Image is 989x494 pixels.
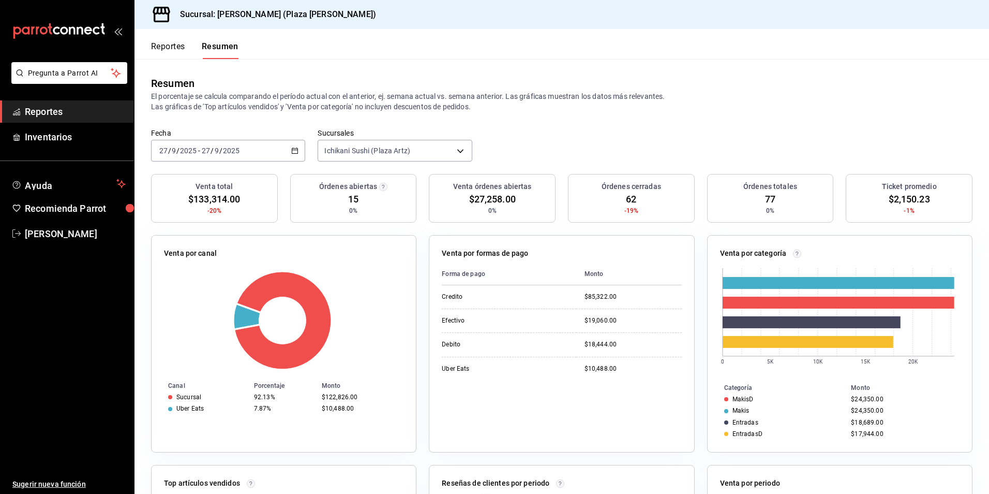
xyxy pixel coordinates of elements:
[318,380,416,391] th: Monto
[250,380,318,391] th: Porcentaje
[904,206,914,215] span: -1%
[732,396,754,403] div: MakisD
[322,405,399,412] div: $10,488.00
[576,263,682,285] th: Monto
[624,206,639,215] span: -19%
[172,8,376,21] h3: Sucursal: [PERSON_NAME] (Plaza [PERSON_NAME])
[851,419,955,426] div: $18,689.00
[25,227,126,241] span: [PERSON_NAME]
[25,201,126,215] span: Recomienda Parrot
[25,130,126,144] span: Inventarios
[348,192,358,206] span: 15
[349,206,357,215] span: 0%
[602,181,661,192] h3: Órdenes cerradas
[214,147,219,155] input: --
[743,181,797,192] h3: Órdenes totales
[114,27,122,35] button: open_drawer_menu
[176,405,204,412] div: Uber Eats
[732,407,750,414] div: Makis
[851,430,955,438] div: $17,944.00
[168,147,171,155] span: /
[254,405,313,412] div: 7.87%
[860,359,870,365] text: 15K
[442,316,545,325] div: Efectivo
[851,407,955,414] div: $24,350.00
[25,105,126,119] span: Reportes
[442,478,549,489] p: Reseñas de clientes por periodo
[159,147,168,155] input: --
[469,192,516,206] span: $27,258.00
[721,359,724,365] text: 0
[766,206,774,215] span: 0%
[151,91,972,112] p: El porcentaje se calcula comparando el período actual con el anterior, ej. semana actual vs. sema...
[720,248,787,259] p: Venta por categoría
[152,380,250,391] th: Canal
[708,382,847,394] th: Categoría
[151,76,194,91] div: Resumen
[442,263,576,285] th: Forma de pago
[488,206,497,215] span: 0%
[442,365,545,373] div: Uber Eats
[7,75,127,86] a: Pregunta a Parrot AI
[442,340,545,349] div: Debito
[720,478,780,489] p: Venta por periodo
[765,192,775,206] span: 77
[889,192,930,206] span: $2,150.23
[211,147,214,155] span: /
[732,430,762,438] div: EntradasD
[882,181,937,192] h3: Ticket promedio
[318,129,472,137] label: Sucursales
[28,68,111,79] span: Pregunta a Parrot AI
[164,248,217,259] p: Venta por canal
[179,147,197,155] input: ----
[442,293,545,301] div: Credito
[732,419,758,426] div: Entradas
[222,147,240,155] input: ----
[219,147,222,155] span: /
[196,181,233,192] h3: Venta total
[585,340,682,349] div: $18,444.00
[171,147,176,155] input: --
[585,293,682,301] div: $85,322.00
[164,478,240,489] p: Top artículos vendidos
[202,41,238,59] button: Resumen
[151,41,185,59] button: Reportes
[151,41,238,59] div: navigation tabs
[11,62,127,84] button: Pregunta a Parrot AI
[319,181,377,192] h3: Órdenes abiertas
[626,192,636,206] span: 62
[767,359,774,365] text: 5K
[324,146,410,156] span: Ichikani Sushi (Plaza Artz)
[201,147,211,155] input: --
[813,359,822,365] text: 10K
[151,129,305,137] label: Fecha
[207,206,222,215] span: -20%
[908,359,918,365] text: 20K
[453,181,532,192] h3: Venta órdenes abiertas
[322,394,399,401] div: $122,826.00
[188,192,240,206] span: $133,314.00
[847,382,972,394] th: Monto
[176,147,179,155] span: /
[12,479,126,490] span: Sugerir nueva función
[585,316,682,325] div: $19,060.00
[254,394,313,401] div: 92.13%
[25,178,112,190] span: Ayuda
[198,147,200,155] span: -
[585,365,682,373] div: $10,488.00
[851,396,955,403] div: $24,350.00
[442,248,528,259] p: Venta por formas de pago
[176,394,201,401] div: Sucursal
